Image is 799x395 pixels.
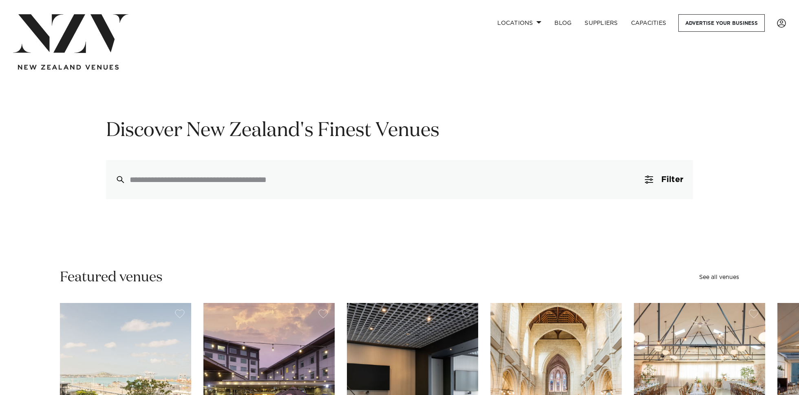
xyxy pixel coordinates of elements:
a: Advertise your business [678,14,765,32]
h2: Featured venues [60,268,163,287]
a: BLOG [548,14,578,32]
a: Locations [491,14,548,32]
button: Filter [635,160,693,199]
a: Capacities [625,14,673,32]
a: SUPPLIERS [578,14,624,32]
img: nzv-logo.png [13,14,128,53]
img: new-zealand-venues-text.png [18,65,119,70]
a: See all venues [699,274,739,280]
h1: Discover New Zealand's Finest Venues [106,118,693,144]
span: Filter [661,176,683,184]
